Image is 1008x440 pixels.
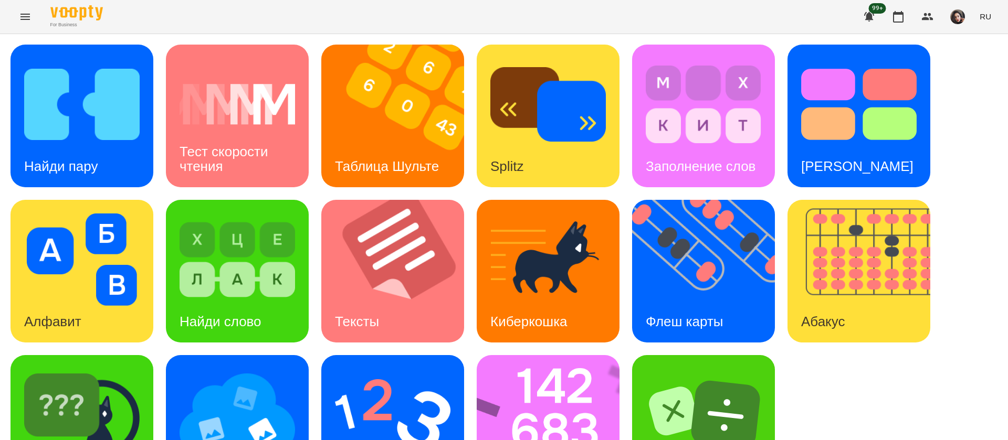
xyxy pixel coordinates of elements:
[787,45,930,187] a: Тест Струпа[PERSON_NAME]
[10,200,153,342] a: АлфавитАлфавит
[477,45,619,187] a: SplitzSplitz
[646,158,755,174] h3: Заполнение слов
[801,158,913,174] h3: [PERSON_NAME]
[490,158,524,174] h3: Splitz
[787,200,943,342] img: Абакус
[180,314,261,329] h3: Найди слово
[801,58,917,151] img: Тест Струпа
[646,58,761,151] img: Заполнение слов
[24,314,81,329] h3: Алфавит
[166,200,309,342] a: Найди словоНайди слово
[24,213,140,306] img: Алфавит
[490,213,606,306] img: Киберкошка
[632,45,775,187] a: Заполнение словЗаполнение слов
[50,5,103,20] img: Voopty Logo
[335,158,439,174] h3: Таблица Шульте
[477,200,619,342] a: КиберкошкаКиберкошка
[335,314,379,329] h3: Тексты
[787,200,930,342] a: АбакусАбакус
[980,11,991,22] span: RU
[632,200,775,342] a: Флеш картыФлеш карты
[321,200,464,342] a: ТекстыТексты
[180,213,295,306] img: Найди слово
[24,58,140,151] img: Найди пару
[50,22,103,28] span: For Business
[321,200,477,342] img: Тексты
[975,7,995,26] button: RU
[321,45,477,187] img: Таблица Шульте
[950,9,965,24] img: 415cf204168fa55e927162f296ff3726.jpg
[321,45,464,187] a: Таблица ШультеТаблица Шульте
[490,314,568,329] h3: Киберкошка
[646,314,723,329] h3: Флеш карты
[166,45,309,187] a: Тест скорости чтенияТест скорости чтения
[869,3,886,14] span: 99+
[490,58,606,151] img: Splitz
[180,144,272,174] h3: Тест скорости чтения
[13,4,38,29] button: Menu
[632,200,788,342] img: Флеш карты
[801,314,845,329] h3: Абакус
[24,158,98,174] h3: Найди пару
[10,45,153,187] a: Найди паруНайди пару
[180,58,295,151] img: Тест скорости чтения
